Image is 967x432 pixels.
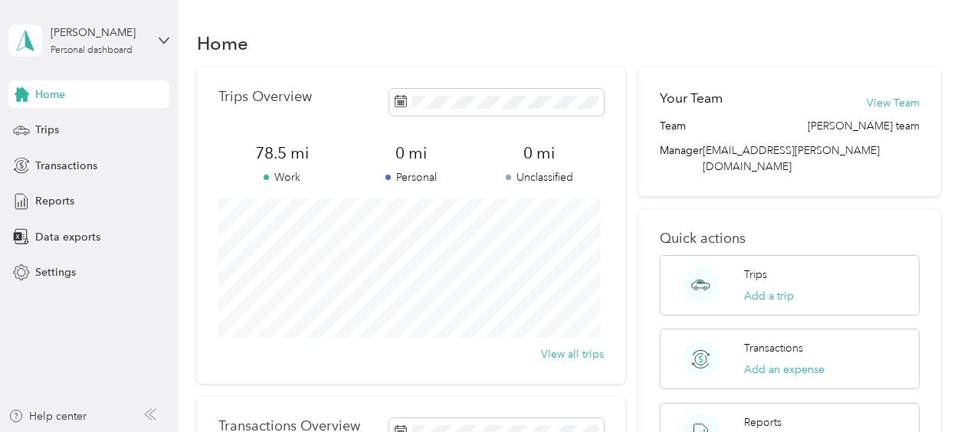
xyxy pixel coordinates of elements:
p: Trips [744,267,767,283]
p: Work [218,169,347,185]
p: Reports [744,414,782,430]
button: View all trips [541,346,604,362]
p: Unclassified [475,169,604,185]
span: [EMAIL_ADDRESS][PERSON_NAME][DOMAIN_NAME] [703,144,880,173]
p: Transactions [744,340,803,356]
span: Team [660,118,686,134]
p: Trips Overview [218,89,312,105]
h1: Home [197,35,248,51]
p: Personal [346,169,475,185]
span: Data exports [35,229,100,245]
button: Add an expense [744,362,824,378]
p: Quick actions [660,231,919,247]
h2: Your Team [660,89,723,108]
span: Manager [660,142,703,175]
span: 0 mi [475,142,604,164]
span: Reports [35,193,74,209]
span: Trips [35,122,59,138]
iframe: Everlance-gr Chat Button Frame [881,346,967,432]
button: View Team [867,95,919,111]
span: Home [35,87,65,103]
span: 78.5 mi [218,142,347,164]
button: Add a trip [744,288,794,304]
span: 0 mi [346,142,475,164]
button: Help center [8,408,87,424]
span: Transactions [35,158,97,174]
div: [PERSON_NAME] [51,25,146,41]
span: Settings [35,264,76,280]
div: Personal dashboard [51,46,133,55]
span: [PERSON_NAME] team [808,118,919,134]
